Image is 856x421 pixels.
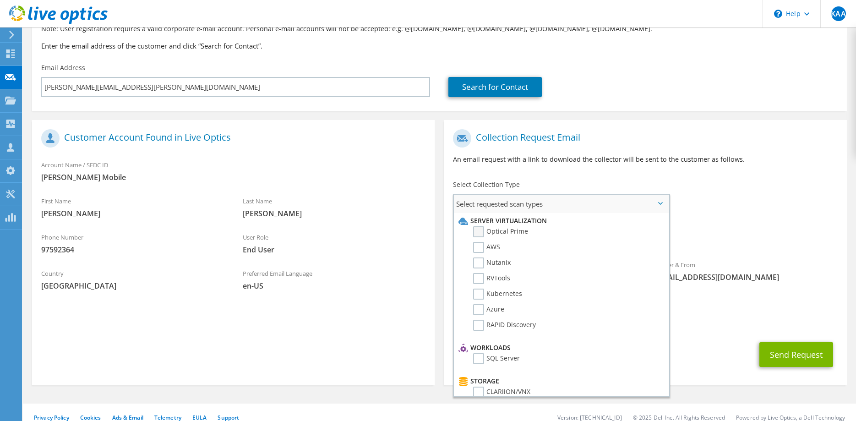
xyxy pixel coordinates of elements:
[456,342,664,353] li: Workloads
[473,289,522,300] label: Kubernetes
[243,208,426,219] span: [PERSON_NAME]
[41,129,421,148] h1: Customer Account Found in Live Optics
[234,264,435,295] div: Preferred Email Language
[456,376,664,387] li: Storage
[473,242,500,253] label: AWS
[831,6,846,21] span: KAA
[444,217,846,251] div: Requested Collections
[645,255,847,287] div: Sender & From
[473,273,510,284] label: RVTools
[41,24,838,34] p: Note: User registration requires a valid corporate e-mail account. Personal e-mail accounts will ...
[453,129,833,148] h1: Collection Request Email
[243,281,426,291] span: en-US
[41,245,224,255] span: 97592364
[41,281,224,291] span: [GEOGRAPHIC_DATA]
[444,301,846,333] div: CC & Reply To
[759,342,833,367] button: Send Request
[32,264,234,295] div: Country
[473,353,520,364] label: SQL Server
[444,255,645,297] div: To
[453,154,837,164] p: An email request with a link to download the collector will be sent to the customer as follows.
[473,257,511,268] label: Nutanix
[448,77,542,97] a: Search for Contact
[234,191,435,223] div: Last Name
[473,320,536,331] label: RAPID Discovery
[454,195,668,213] span: Select requested scan types
[473,387,530,398] label: CLARiiON/VNX
[453,180,520,189] label: Select Collection Type
[32,228,234,259] div: Phone Number
[41,208,224,219] span: [PERSON_NAME]
[654,272,838,282] span: [EMAIL_ADDRESS][DOMAIN_NAME]
[234,228,435,259] div: User Role
[473,304,504,315] label: Azure
[32,155,435,187] div: Account Name / SFDC ID
[41,41,838,51] h3: Enter the email address of the customer and click “Search for Contact”.
[41,63,85,72] label: Email Address
[774,10,782,18] svg: \n
[243,245,426,255] span: End User
[41,172,425,182] span: [PERSON_NAME] Mobile
[32,191,234,223] div: First Name
[456,215,664,226] li: Server Virtualization
[473,226,528,237] label: Optical Prime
